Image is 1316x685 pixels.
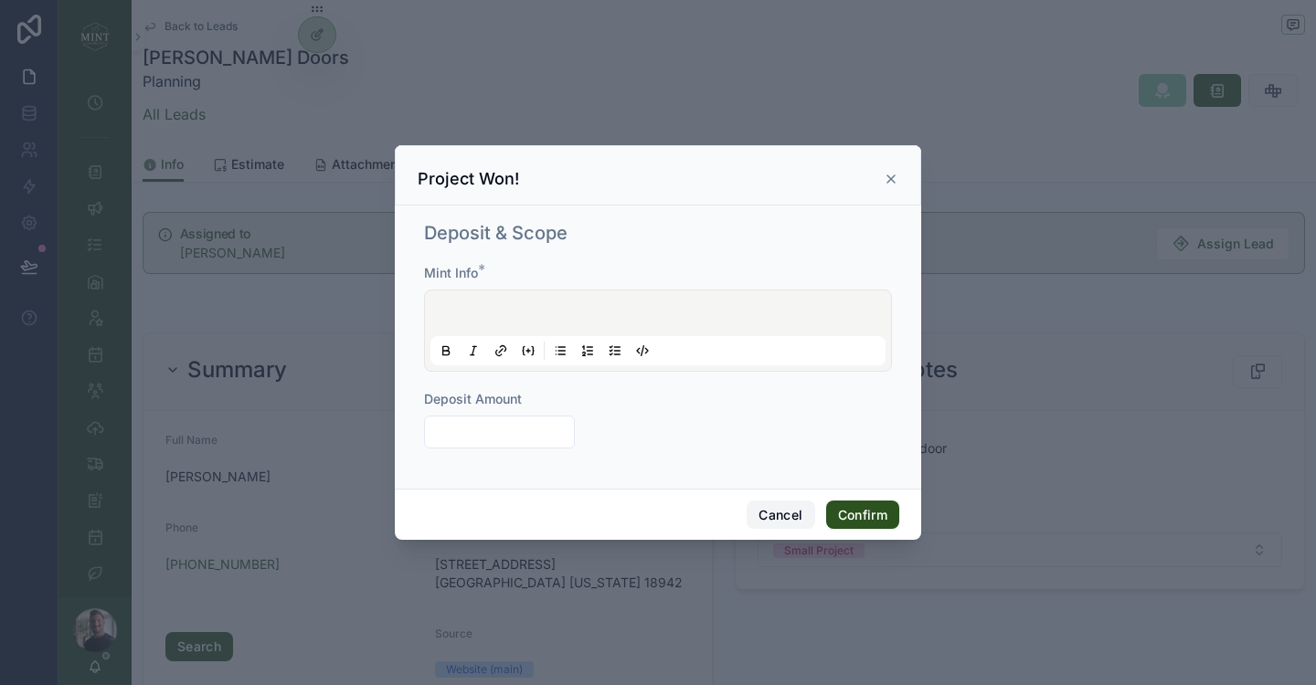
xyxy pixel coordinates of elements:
span: Deposit Amount [424,391,522,406]
button: Confirm [826,501,899,530]
button: Cancel [747,501,814,530]
span: Mint Info [424,265,478,280]
h1: Deposit & Scope [424,220,568,246]
h3: Project Won! [418,168,519,190]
